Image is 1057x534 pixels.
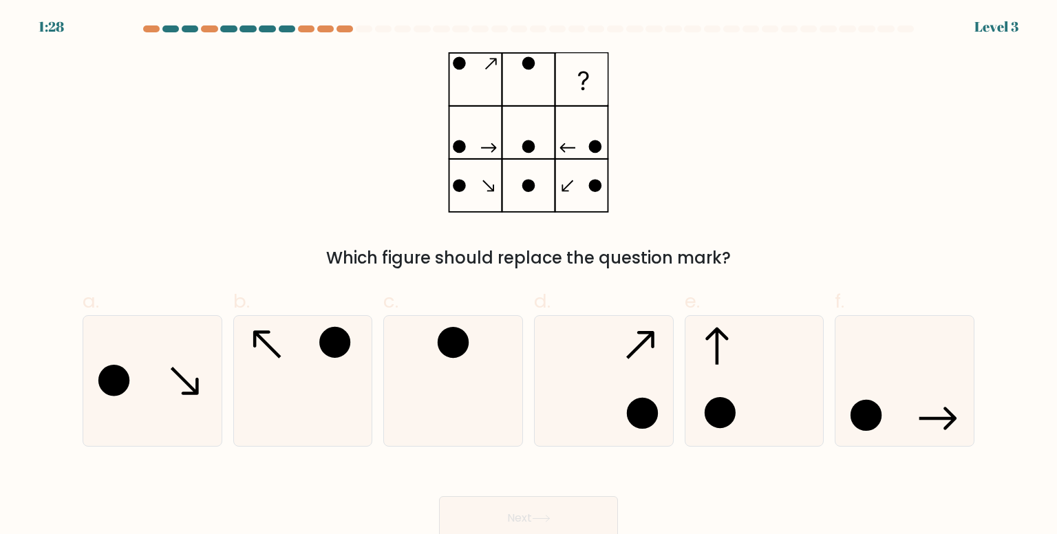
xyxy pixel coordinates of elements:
[974,17,1018,37] div: Level 3
[835,288,844,314] span: f.
[233,288,250,314] span: b.
[383,288,398,314] span: c.
[83,288,99,314] span: a.
[39,17,64,37] div: 1:28
[685,288,700,314] span: e.
[91,246,966,270] div: Which figure should replace the question mark?
[534,288,551,314] span: d.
